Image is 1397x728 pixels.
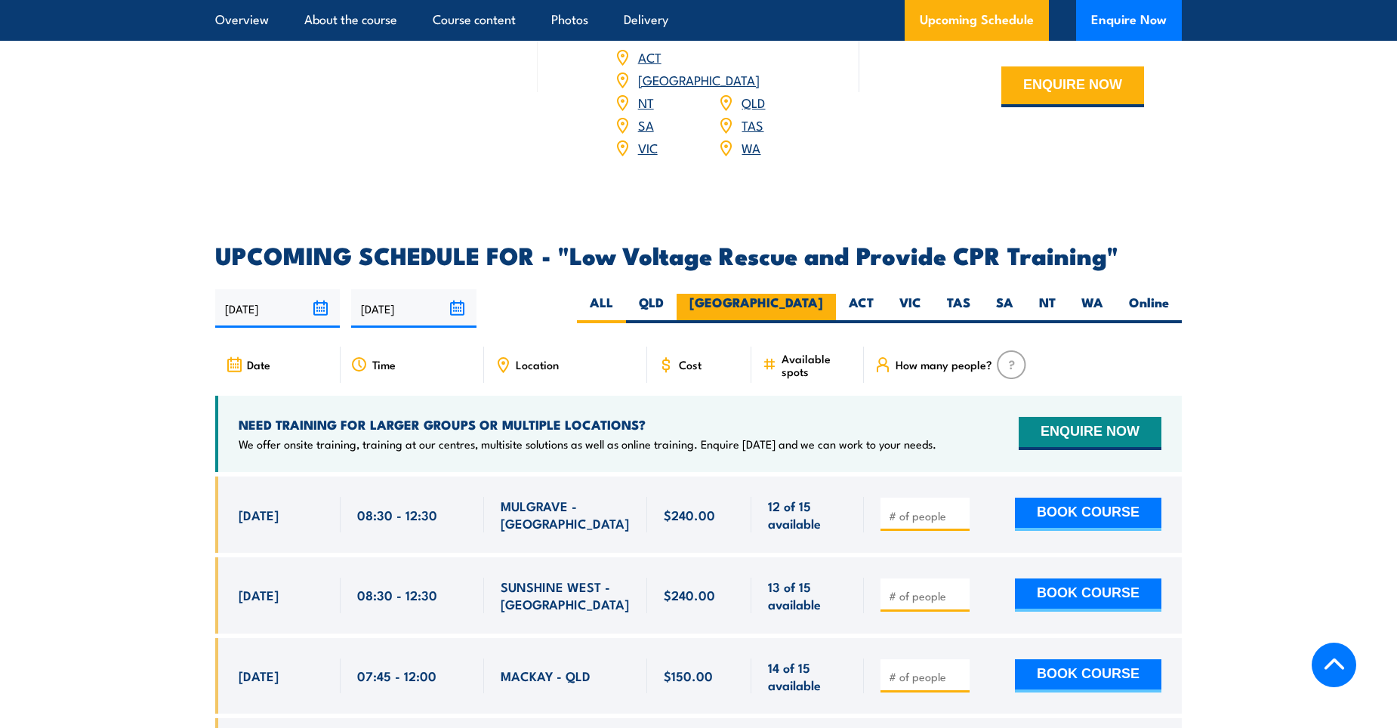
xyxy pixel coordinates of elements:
a: VIC [638,138,658,156]
input: To date [351,289,476,328]
h4: NEED TRAINING FOR LARGER GROUPS OR MULTIPLE LOCATIONS? [239,416,936,433]
span: $150.00 [664,667,713,684]
label: SA [983,294,1026,323]
button: ENQUIRE NOW [1019,417,1161,450]
a: TAS [742,116,763,134]
span: Location [516,358,559,371]
input: From date [215,289,340,328]
span: 14 of 15 available [768,659,847,694]
label: ACT [836,294,887,323]
label: WA [1069,294,1116,323]
span: Date [247,358,270,371]
label: QLD [626,294,677,323]
span: Available spots [782,352,853,378]
span: [DATE] [239,586,279,603]
button: BOOK COURSE [1015,578,1161,612]
span: 08:30 - 12:30 [357,586,437,603]
span: 08:30 - 12:30 [357,506,437,523]
a: SA [638,116,654,134]
span: MACKAY - QLD [501,667,591,684]
span: SUNSHINE WEST - [GEOGRAPHIC_DATA] [501,578,631,613]
button: BOOK COURSE [1015,498,1161,531]
span: $240.00 [664,506,715,523]
a: [GEOGRAPHIC_DATA] [638,70,760,88]
h2: UPCOMING SCHEDULE FOR - "Low Voltage Rescue and Provide CPR Training" [215,244,1182,265]
span: 07:45 - 12:00 [357,667,436,684]
label: TAS [934,294,983,323]
input: # of people [889,508,964,523]
span: MULGRAVE - [GEOGRAPHIC_DATA] [501,497,631,532]
p: We offer onsite training, training at our centres, multisite solutions as well as online training... [239,436,936,452]
span: How many people? [896,358,992,371]
input: # of people [889,588,964,603]
label: [GEOGRAPHIC_DATA] [677,294,836,323]
span: [DATE] [239,506,279,523]
a: QLD [742,93,765,111]
label: ALL [577,294,626,323]
button: ENQUIRE NOW [1001,66,1144,107]
a: NT [638,93,654,111]
label: VIC [887,294,934,323]
span: $240.00 [664,586,715,603]
span: Cost [679,358,702,371]
span: 13 of 15 available [768,578,847,613]
input: # of people [889,669,964,684]
span: [DATE] [239,667,279,684]
span: Time [372,358,396,371]
label: Online [1116,294,1182,323]
a: ACT [638,48,661,66]
a: WA [742,138,760,156]
label: NT [1026,294,1069,323]
button: BOOK COURSE [1015,659,1161,693]
span: 12 of 15 available [768,497,847,532]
